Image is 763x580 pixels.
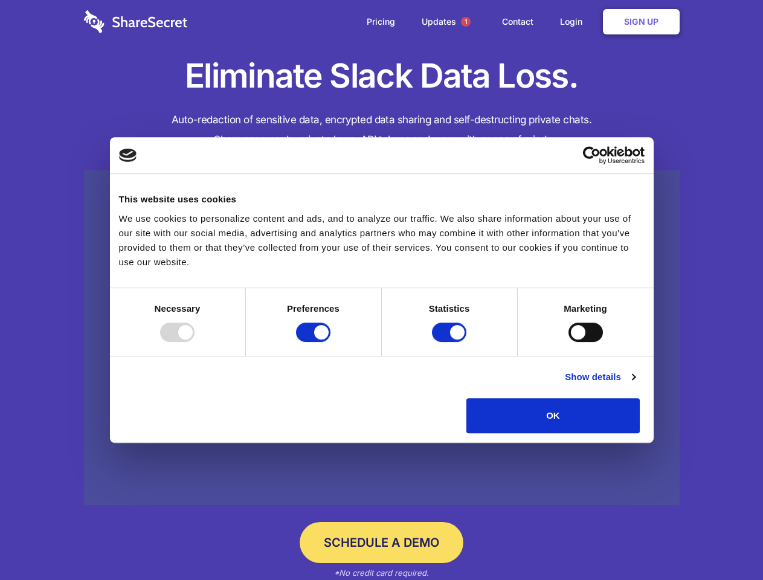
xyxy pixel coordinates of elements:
strong: Statistics [429,303,470,314]
strong: Preferences [287,303,340,314]
span: 1 [461,17,471,27]
strong: Necessary [155,303,201,314]
em: *No credit card required. [334,568,429,578]
a: Sign Up [603,9,680,34]
a: Schedule a Demo [300,522,463,563]
h4: Auto-redaction of sensitive data, encrypted data sharing and self-destructing private chats. Shar... [84,110,680,150]
button: OK [466,398,640,433]
strong: Marketing [564,303,607,314]
img: logo-wordmark-white-trans-d4663122ce5f474addd5e946df7df03e33cb6a1c49d2221995e7729f52c070b2.svg [84,10,187,33]
div: We use cookies to personalize content and ads, and to analyze our traffic. We also share informat... [119,211,645,269]
div: This website uses cookies [119,192,645,207]
h1: Eliminate Slack Data Loss. [84,54,680,98]
a: Login [548,3,600,40]
img: logo [119,149,137,162]
a: Contact [490,3,546,40]
a: Pricing [355,3,407,40]
a: Wistia video thumbnail [84,170,680,506]
a: Usercentrics Cookiebot - opens in a new window [539,146,645,164]
a: Show details [565,370,635,384]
